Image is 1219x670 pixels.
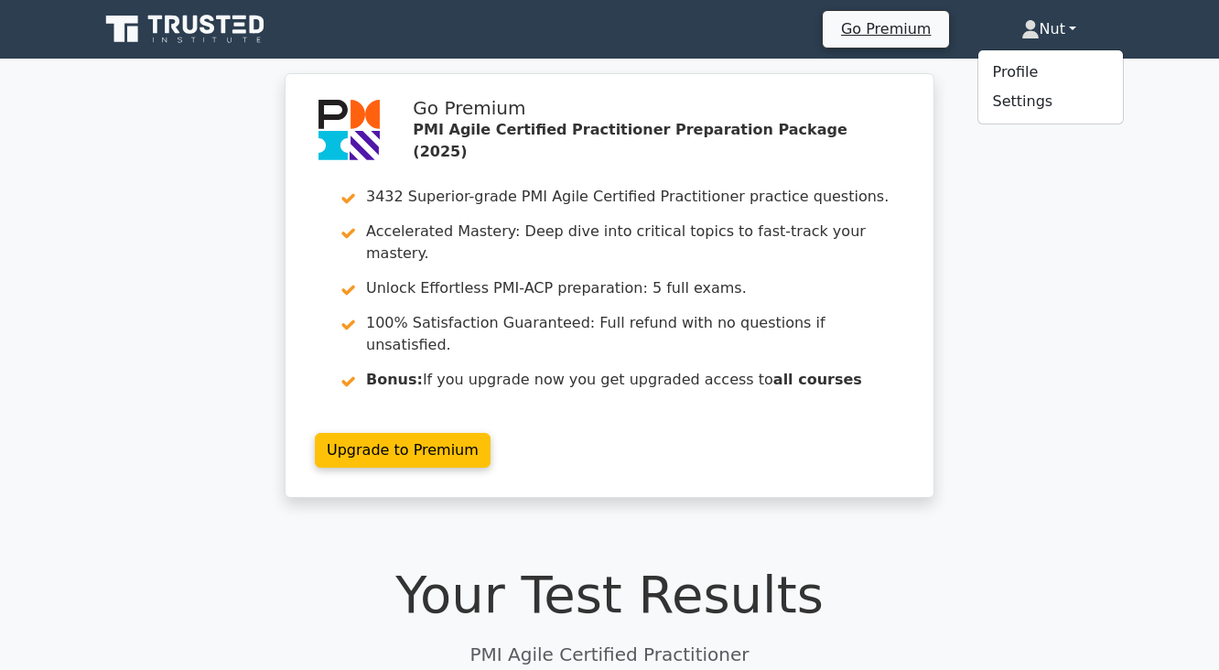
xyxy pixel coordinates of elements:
p: PMI Agile Certified Practitioner [99,641,1120,668]
a: Profile [978,58,1123,87]
ul: Nut [977,49,1124,124]
a: Settings [978,87,1123,116]
a: Upgrade to Premium [315,433,491,468]
a: Go Premium [830,16,942,41]
a: Nut [977,11,1120,48]
h1: Your Test Results [99,564,1120,625]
